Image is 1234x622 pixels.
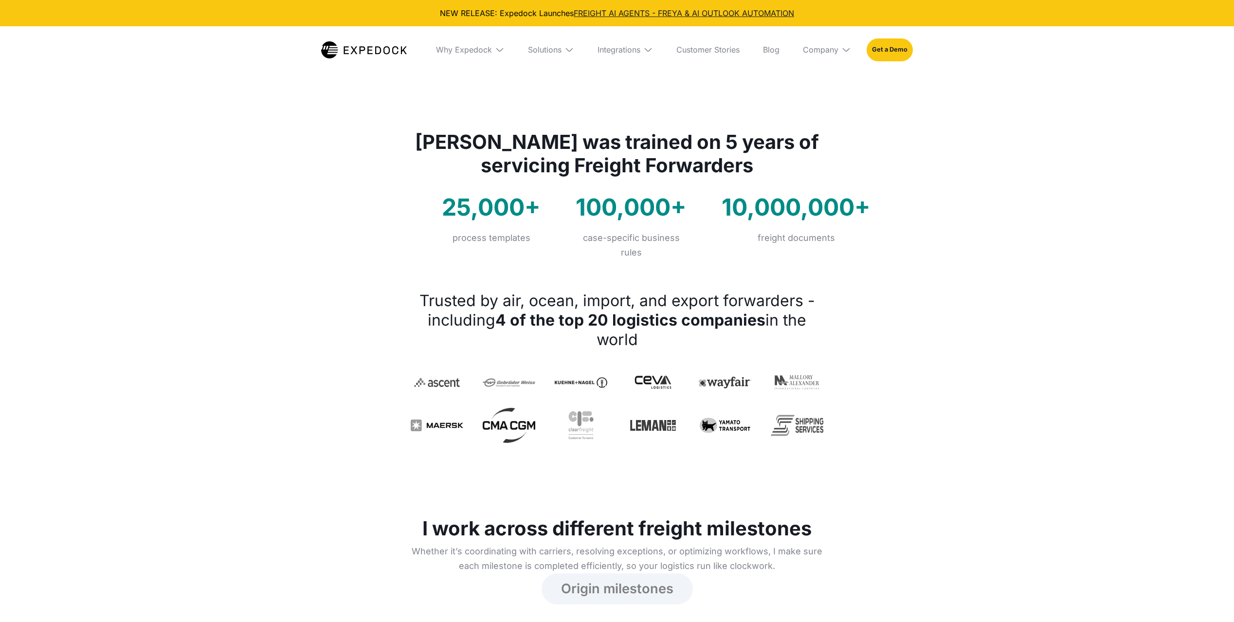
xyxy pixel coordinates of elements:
p: case-specific business rules [576,231,687,260]
p: 10,000,000+ [722,184,871,231]
a: Get a Demo [867,38,913,61]
h3: Trusted by air, ocean, import, and export forwarders - including in the world [411,291,823,349]
div: Why Expedock [436,45,492,55]
p: process templates [442,231,541,245]
h1: I work across different freight milestones [422,517,812,540]
strong: 4 of the top 20 logistics companies [495,311,765,329]
p: 25,000+ [442,184,541,231]
p: Whether it’s coordinating with carriers, resolving exceptions, or optimizing workflows, I make su... [411,544,823,573]
div: NEW RELEASE: Expedock Launches [8,8,1226,18]
a: FREIGHT AI AGENTS - FREYA & AI OUTLOOK AUTOMATION [574,8,794,18]
p: freight documents [722,231,871,245]
div: Integrations [598,45,640,55]
h3: [PERSON_NAME] was trained on 5 years of servicing Freight Forwarders [411,130,823,177]
div: Company [803,45,838,55]
p: 100,000+ [576,184,687,231]
a: Customer Stories [669,26,747,73]
a: Blog [755,26,787,73]
a: Origin milestones [542,573,693,604]
div: Solutions [528,45,562,55]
